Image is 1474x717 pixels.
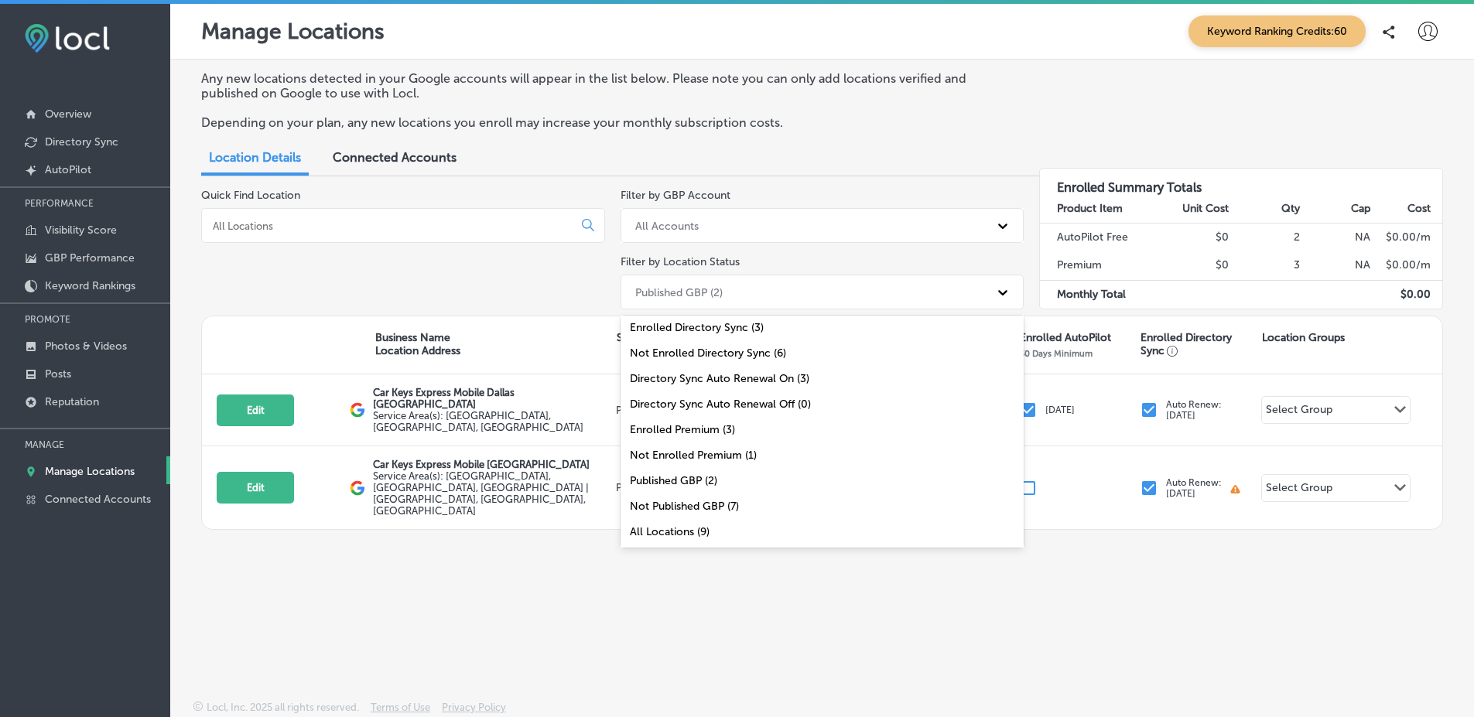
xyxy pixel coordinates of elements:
td: NA [1301,251,1372,280]
p: Directory Sync [45,135,118,149]
p: Car Keys Express Mobile Dallas [GEOGRAPHIC_DATA] [373,387,611,410]
p: Business Name Location Address [375,331,460,357]
td: $0 [1158,223,1229,251]
p: Locl, Inc. 2025 all rights reserved. [207,702,359,713]
div: Directory Sync Auto Renewal On (3) [621,366,1024,391]
div: Not Enrolled Directory Sync (6) [621,340,1024,366]
div: All Locations (9) [621,519,1024,545]
div: Enrolled Premium (3) [621,417,1024,442]
p: Manage Locations [201,19,385,44]
p: Enrolled AutoPilot [1020,331,1111,344]
label: Quick Find Location [201,189,300,202]
button: Edit [217,472,294,504]
td: $0 [1158,251,1229,280]
td: AutoPilot Free [1040,223,1158,251]
p: Reputation [45,395,99,408]
span: Calgary, AB, Canada | Calgary Metropolitan Area, AB, Canada [373,470,589,517]
p: AutoPilot [45,163,91,176]
td: NA [1301,223,1372,251]
p: Visibility Score [45,224,117,237]
div: Published GBP (2) [621,468,1024,493]
p: Car Keys Express Mobile [GEOGRAPHIC_DATA] [373,459,611,470]
button: Edit [217,394,294,426]
td: $ 0.00 /m [1371,223,1442,251]
button: Please review and confirm your Location details in order to initiate the Directory Sync enrollment. [1229,483,1241,495]
p: Auto Renew: [DATE] [1166,477,1222,499]
span: Location Details [209,150,301,165]
div: All Accounts [635,219,699,232]
div: Enrolled Directory Sync (3) [621,315,1024,340]
div: Select Group [1266,481,1332,499]
p: Depending on your plan, any new locations you enroll may increase your monthly subscription costs. [201,115,1008,130]
img: fda3e92497d09a02dc62c9cd864e3231.png [25,24,110,53]
p: Connected Accounts [45,493,151,506]
th: Cap [1301,195,1372,224]
p: [DATE] [1045,405,1075,415]
input: All Locations [211,219,569,233]
span: Keyword Ranking Credits: 60 [1188,15,1366,47]
p: Enrolled Directory Sync [1141,331,1253,357]
th: Cost [1371,195,1442,224]
label: Filter by Location Status [621,255,740,268]
img: logo [350,480,365,496]
span: Connected Accounts [333,150,457,165]
p: 30 Days Minimum [1020,348,1093,359]
div: Published GBP (2) [635,285,723,299]
td: Premium [1040,251,1158,280]
span: Dallas-Fort Worth Metropolitan Area, TX, USA [373,410,583,433]
p: Any new locations detected in your Google accounts will appear in the list below. Please note you... [201,71,1008,101]
div: Directory Sync Auto Renewal Off (0) [621,391,1024,417]
th: Qty [1229,195,1301,224]
h3: Enrolled Summary Totals [1040,169,1442,195]
p: Location Groups [1262,331,1345,344]
div: Select Group [1266,403,1332,421]
td: $ 0.00 /m [1371,251,1442,280]
p: Status [617,331,713,344]
td: Monthly Total [1040,280,1158,309]
strong: Product Item [1057,202,1123,215]
p: Overview [45,108,91,121]
td: 2 [1229,223,1301,251]
p: Manage Locations [45,465,135,478]
div: Not Enrolled Premium (1) [621,442,1024,468]
label: Filter by GBP Account [621,189,730,202]
div: Not Published GBP (7) [621,493,1024,519]
p: Auto Renew: [DATE] [1166,399,1222,421]
p: GBP Performance [45,251,135,265]
p: Published [616,482,713,493]
th: Unit Cost [1158,195,1229,224]
p: Published [616,405,713,416]
p: Keyword Rankings [45,279,135,292]
p: Posts [45,367,71,381]
td: $ 0.00 [1371,280,1442,309]
p: Photos & Videos [45,340,127,353]
img: logo [350,402,365,418]
td: 3 [1229,251,1301,280]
